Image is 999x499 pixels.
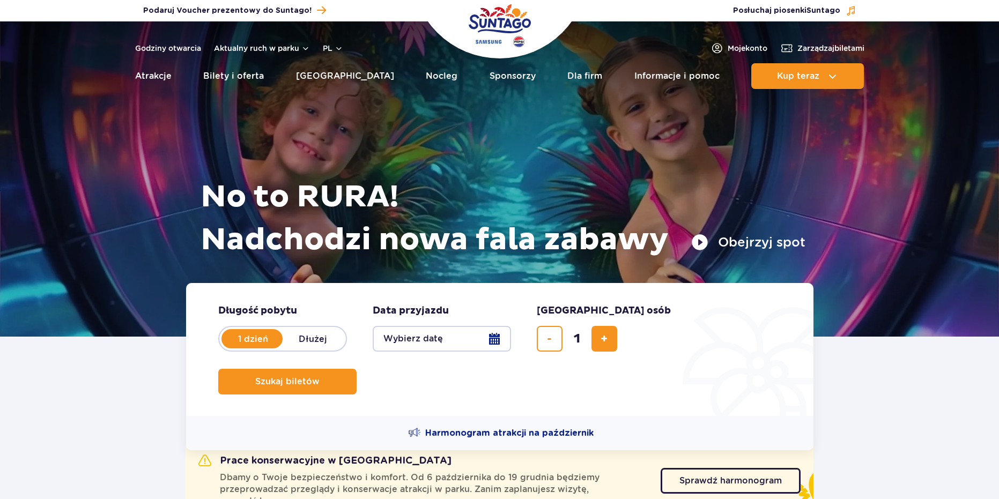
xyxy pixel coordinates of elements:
a: Sprawdź harmonogram [661,468,801,494]
span: Zarządzaj biletami [797,43,864,54]
a: Mojekonto [711,42,767,55]
button: Obejrzyj spot [691,234,805,251]
label: Dłużej [283,327,344,350]
span: Posłuchaj piosenki [733,5,840,16]
a: Dla firm [567,63,602,89]
a: Informacje i pomoc [634,63,720,89]
span: Data przyjazdu [373,304,449,317]
span: Szukaj biletów [255,377,320,386]
button: Szukaj biletów [218,369,357,394]
input: liczba biletów [564,326,590,352]
a: Harmonogram atrakcji na październik [408,427,594,440]
a: Nocleg [426,63,457,89]
button: dodaj bilet [591,326,617,352]
button: usuń bilet [537,326,563,352]
span: Kup teraz [777,71,819,81]
button: pl [323,43,343,54]
a: [GEOGRAPHIC_DATA] [296,63,394,89]
span: Sprawdź harmonogram [679,476,782,485]
label: 1 dzień [223,327,284,350]
a: Sponsorzy [490,63,536,89]
a: Podaruj Voucher prezentowy do Suntago! [143,3,326,18]
h2: Prace konserwacyjne w [GEOGRAPHIC_DATA] [198,455,452,467]
h1: No to RURA! Nadchodzi nowa fala zabawy [201,176,805,262]
span: Harmonogram atrakcji na październik [425,427,594,439]
span: Moje konto [728,43,767,54]
span: Długość pobytu [218,304,297,317]
button: Wybierz datę [373,326,511,352]
form: Planowanie wizyty w Park of Poland [186,283,813,416]
a: Zarządzajbiletami [780,42,864,55]
span: Podaruj Voucher prezentowy do Suntago! [143,5,312,16]
a: Atrakcje [135,63,172,89]
button: Aktualny ruch w parku [214,44,310,53]
a: Bilety i oferta [203,63,264,89]
button: Posłuchaj piosenkiSuntago [733,5,856,16]
span: Suntago [806,7,840,14]
span: [GEOGRAPHIC_DATA] osób [537,304,671,317]
button: Kup teraz [751,63,864,89]
a: Godziny otwarcia [135,43,201,54]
